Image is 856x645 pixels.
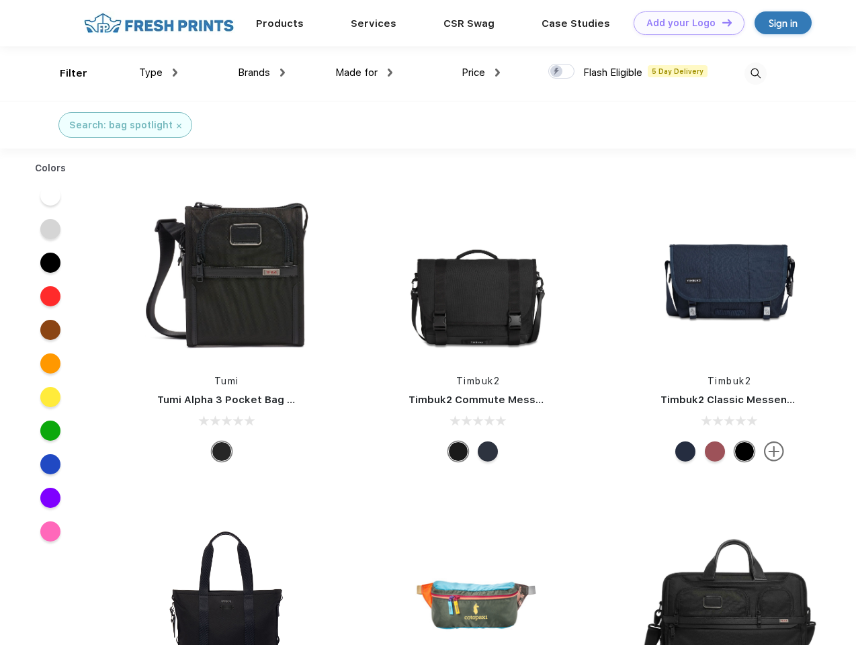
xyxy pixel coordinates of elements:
[660,394,827,406] a: Timbuk2 Classic Messenger Bag
[25,161,77,175] div: Colors
[139,67,163,79] span: Type
[448,441,468,462] div: Eco Black
[734,441,755,462] div: Eco Black
[722,19,732,26] img: DT
[705,441,725,462] div: Eco Collegiate Red
[173,69,177,77] img: dropdown.png
[157,394,314,406] a: Tumi Alpha 3 Pocket Bag Small
[462,67,485,79] span: Price
[137,182,316,361] img: func=resize&h=266
[177,124,181,128] img: filter_cancel.svg
[478,441,498,462] div: Eco Nautical
[256,17,304,30] a: Products
[675,441,695,462] div: Eco Nautical
[214,376,239,386] a: Tumi
[409,394,589,406] a: Timbuk2 Commute Messenger Bag
[583,67,642,79] span: Flash Eligible
[646,17,716,29] div: Add your Logo
[69,118,173,132] div: Search: bag spotlight
[640,182,819,361] img: func=resize&h=266
[280,69,285,77] img: dropdown.png
[769,15,798,31] div: Sign in
[708,376,752,386] a: Timbuk2
[388,182,567,361] img: func=resize&h=266
[755,11,812,34] a: Sign in
[744,62,767,85] img: desktop_search.svg
[80,11,238,35] img: fo%20logo%202.webp
[648,65,708,77] span: 5 Day Delivery
[456,376,501,386] a: Timbuk2
[212,441,232,462] div: Black
[495,69,500,77] img: dropdown.png
[388,69,392,77] img: dropdown.png
[764,441,784,462] img: more.svg
[238,67,270,79] span: Brands
[335,67,378,79] span: Made for
[60,66,87,81] div: Filter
